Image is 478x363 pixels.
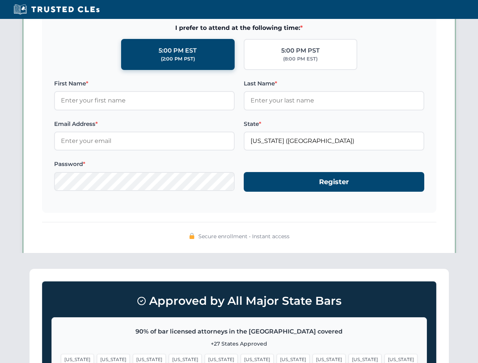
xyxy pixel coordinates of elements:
[283,55,318,63] div: (8:00 PM EST)
[244,132,424,150] input: Louisiana (LA)
[189,233,195,239] img: 🔒
[54,79,235,88] label: First Name
[11,4,102,15] img: Trusted CLEs
[244,79,424,88] label: Last Name
[61,327,417,337] p: 90% of bar licensed attorneys in the [GEOGRAPHIC_DATA] covered
[159,46,197,56] div: 5:00 PM EST
[244,91,424,110] input: Enter your last name
[51,291,427,311] h3: Approved by All Major State Bars
[54,132,235,150] input: Enter your email
[244,119,424,129] label: State
[54,23,424,33] span: I prefer to attend at the following time:
[61,340,417,348] p: +27 States Approved
[281,46,320,56] div: 5:00 PM PST
[54,119,235,129] label: Email Address
[244,172,424,192] button: Register
[198,232,290,240] span: Secure enrollment • Instant access
[161,55,195,63] div: (2:00 PM PST)
[54,160,235,169] label: Password
[54,91,235,110] input: Enter your first name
